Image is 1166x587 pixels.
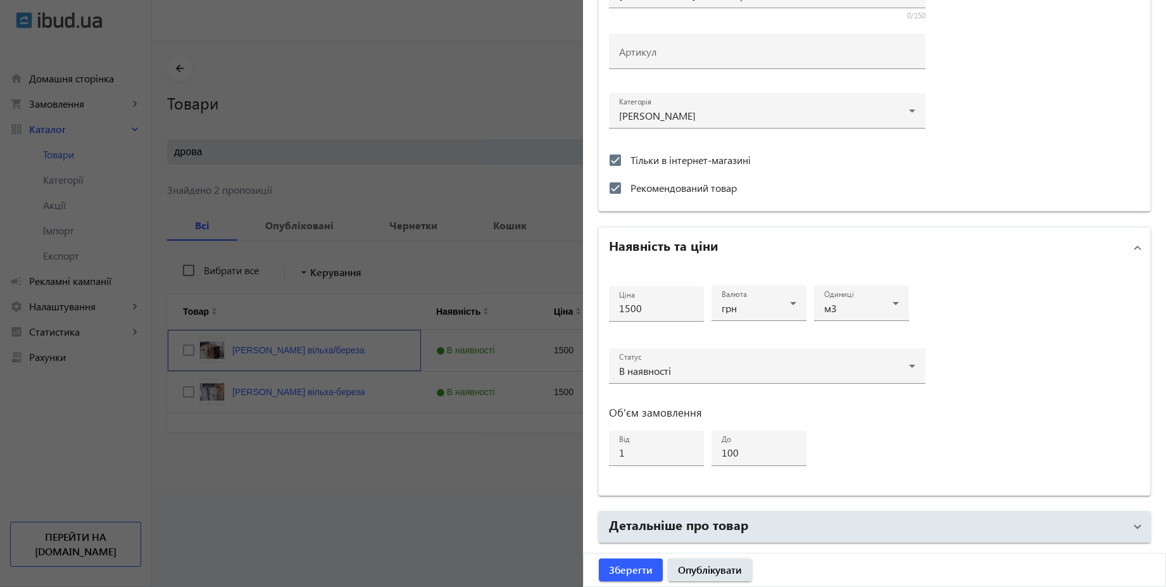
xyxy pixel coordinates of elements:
[824,289,854,300] mat-label: Одиниці
[619,45,656,58] mat-label: Артикул
[630,153,751,167] span: Тільки в інтернет-магазині
[630,181,737,194] span: Рекомендований товар
[722,289,747,300] mat-label: Валюта
[609,236,718,254] h2: Наявність та ціни
[619,364,671,377] span: В наявності
[609,408,925,418] h3: Об'єм замовлення
[619,434,630,445] mat-label: від
[722,301,737,315] span: грн
[599,268,1150,495] div: Наявність та ціни
[722,434,731,445] mat-label: до
[824,301,837,315] span: м3
[619,352,641,362] mat-label: Статус
[599,227,1150,268] mat-expansion-panel-header: Наявність та ціни
[619,290,635,300] mat-label: Ціна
